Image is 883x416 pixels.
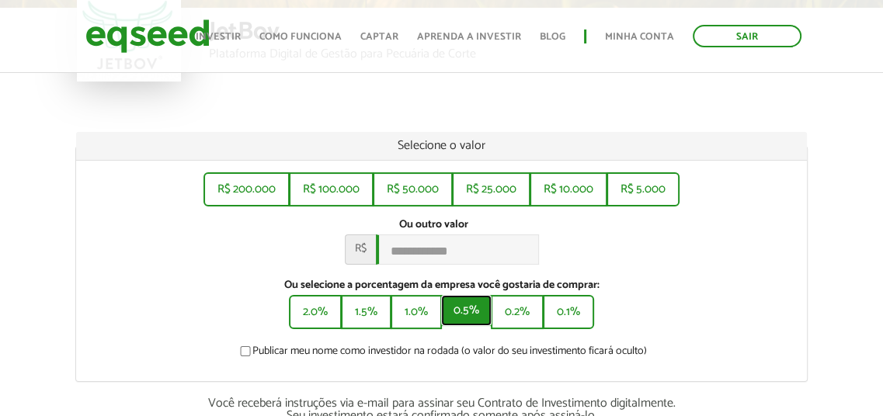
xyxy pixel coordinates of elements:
button: R$ 5.000 [607,172,680,206]
label: Ou outro valor [399,220,468,231]
button: 0.1% [543,295,594,329]
button: R$ 50.000 [373,172,453,206]
img: EqSeed [85,16,210,57]
a: Sair [693,25,801,47]
label: Ou selecione a porcentagem da empresa você gostaria de comprar: [88,280,795,291]
button: 1.5% [341,295,391,329]
a: Investir [196,32,241,42]
button: R$ 100.000 [289,172,374,206]
span: Selecione o valor [398,135,485,156]
span: R$ [345,234,376,265]
input: Publicar meu nome como investidor na rodada (o valor do seu investimento ficará oculto) [231,346,259,356]
button: R$ 25.000 [452,172,530,206]
button: 2.0% [289,295,342,329]
a: Como funciona [259,32,342,42]
button: R$ 10.000 [530,172,607,206]
a: Captar [360,32,398,42]
button: R$ 200.000 [203,172,290,206]
a: Minha conta [605,32,674,42]
label: Publicar meu nome como investidor na rodada (o valor do seu investimento ficará oculto) [237,346,647,362]
a: Aprenda a investir [417,32,521,42]
button: 0.5% [441,295,492,326]
a: Blog [540,32,565,42]
button: 1.0% [391,295,442,329]
button: 0.2% [491,295,544,329]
